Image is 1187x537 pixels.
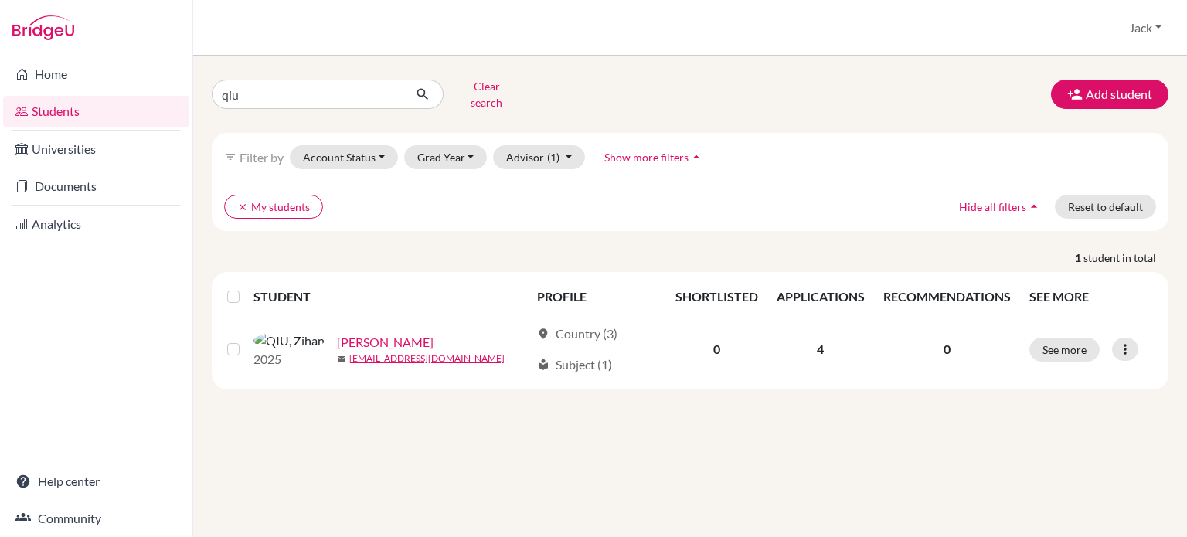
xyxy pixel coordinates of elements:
[3,171,189,202] a: Documents
[537,328,549,340] span: location_on
[3,134,189,165] a: Universities
[224,195,323,219] button: clearMy students
[883,340,1011,359] p: 0
[959,200,1026,213] span: Hide all filters
[1026,199,1042,214] i: arrow_drop_up
[1083,250,1168,266] span: student in total
[337,355,346,364] span: mail
[528,278,666,315] th: PROFILE
[493,145,585,169] button: Advisor(1)
[237,202,248,212] i: clear
[666,315,767,383] td: 0
[404,145,488,169] button: Grad Year
[349,352,505,365] a: [EMAIL_ADDRESS][DOMAIN_NAME]
[212,80,403,109] input: Find student by name...
[3,503,189,534] a: Community
[224,151,236,163] i: filter_list
[767,278,874,315] th: APPLICATIONS
[3,59,189,90] a: Home
[253,278,528,315] th: STUDENT
[12,15,74,40] img: Bridge-U
[1020,278,1162,315] th: SEE MORE
[591,145,717,169] button: Show more filtersarrow_drop_up
[604,151,689,164] span: Show more filters
[3,96,189,127] a: Students
[3,466,189,497] a: Help center
[547,151,559,164] span: (1)
[946,195,1055,219] button: Hide all filtersarrow_drop_up
[253,350,325,369] p: 2025
[240,150,284,165] span: Filter by
[253,331,325,350] img: QIU, Zihan
[666,278,767,315] th: SHORTLISTED
[537,325,617,343] div: Country (3)
[1075,250,1083,266] strong: 1
[1029,338,1100,362] button: See more
[1055,195,1156,219] button: Reset to default
[337,333,434,352] a: [PERSON_NAME]
[689,149,704,165] i: arrow_drop_up
[3,209,189,240] a: Analytics
[874,278,1020,315] th: RECOMMENDATIONS
[290,145,398,169] button: Account Status
[767,315,874,383] td: 4
[537,355,612,374] div: Subject (1)
[1122,13,1168,42] button: Jack
[537,359,549,371] span: local_library
[1051,80,1168,109] button: Add student
[444,74,529,114] button: Clear search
